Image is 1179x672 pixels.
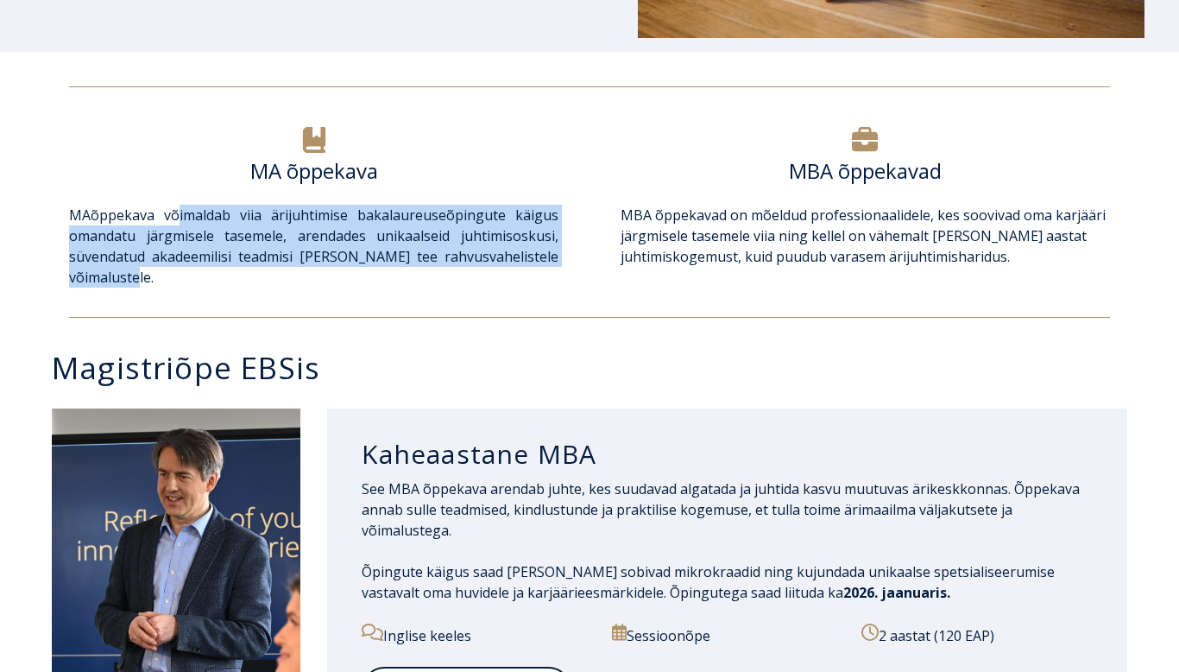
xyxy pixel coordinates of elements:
[362,479,1093,541] p: See MBA õppekava arendab juhte, kes suudavad algatada ja juhtida kasvu muutuvas ärikeskkonnas. Õp...
[621,205,1110,267] p: õppekavad on mõeldud professionaalidele, kes soovivad oma karjääri järgmisele tasemele viia ning ...
[69,206,558,287] span: õppekava võimaldab viia ärijuhtimise bakalaureuseõpingute käigus omandatu järgmisele tasemele, ar...
[69,158,558,184] h6: MA õppekava
[362,624,593,646] p: Inglise keeles
[861,624,1093,646] p: 2 aastat (120 EAP)
[621,206,652,225] a: MBA
[69,206,91,225] a: MA
[621,158,1110,184] h6: MBA õppekavad
[362,438,1093,471] h3: Kaheaastane MBA
[843,583,950,602] span: 2026. jaanuaris.
[52,352,1144,383] h3: Magistriõpe EBSis
[612,624,843,646] p: Sessioonõpe
[362,561,1093,603] p: Õpingute käigus saad [PERSON_NAME] sobivad mikrokraadid ning kujundada unikaalse spetsialiseerumi...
